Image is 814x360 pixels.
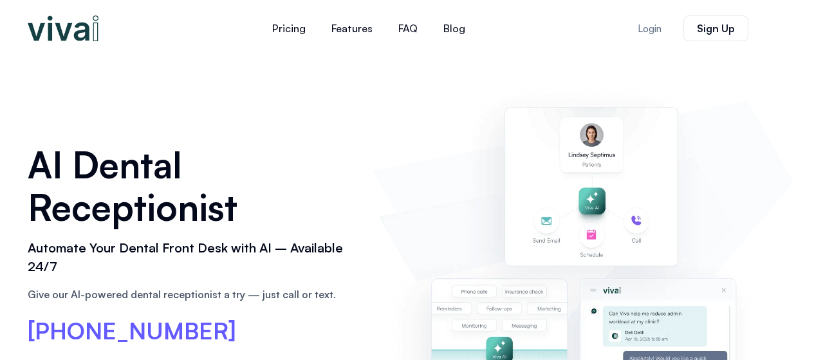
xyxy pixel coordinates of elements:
[430,13,478,44] a: Blog
[28,239,360,276] h2: Automate Your Dental Front Desk with AI – Available 24/7
[259,13,319,44] a: Pricing
[28,143,360,228] h1: AI Dental Receptionist
[697,23,735,33] span: Sign Up
[683,15,748,41] a: Sign Up
[638,24,661,33] span: Login
[28,287,360,302] p: Give our AI-powered dental receptionist a try — just call or text.
[319,13,385,44] a: Features
[622,16,677,41] a: Login
[28,319,236,343] a: [PHONE_NUMBER]
[385,13,430,44] a: FAQ
[182,13,555,44] nav: Menu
